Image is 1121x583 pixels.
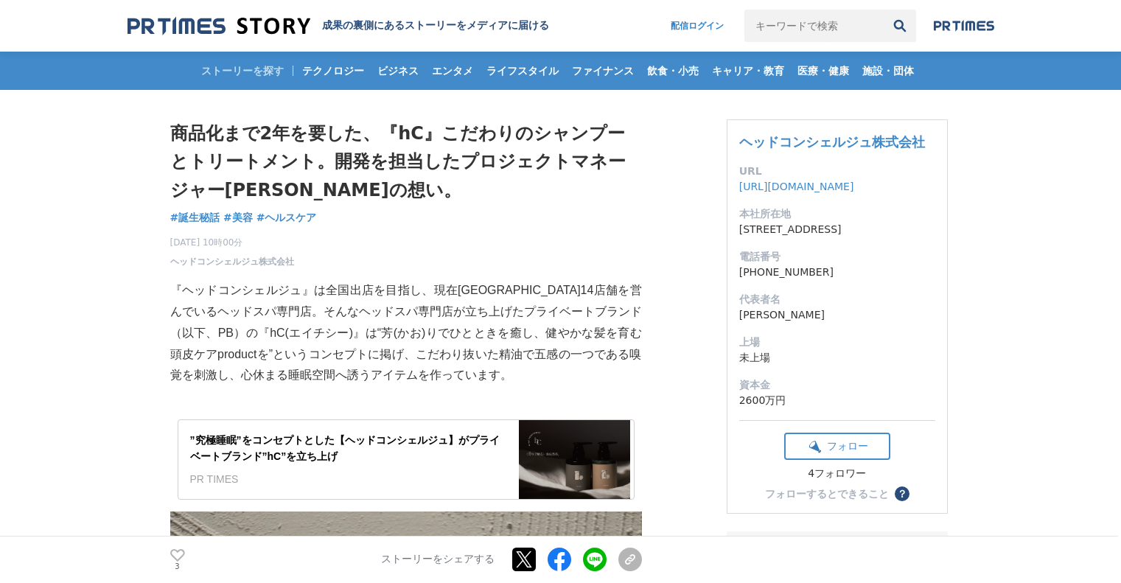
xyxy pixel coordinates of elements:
a: #美容 [223,210,253,226]
a: #誕生秘話 [170,210,220,226]
a: 飲食・小売 [641,52,705,90]
a: エンタメ [426,52,479,90]
span: エンタメ [426,64,479,77]
dt: 上場 [739,335,935,350]
h1: 商品化まで2年を要した、『hC』こだわりのシャンプーとトリートメント。開発を担当したプロジェクトマネージャー[PERSON_NAME]の想い。 [170,119,642,204]
a: ライフスタイル [481,52,565,90]
input: キーワードで検索 [744,10,884,42]
a: ファイナンス [566,52,640,90]
a: ヘッドコンシェルジュ株式会社 [170,255,294,268]
span: #誕生秘話 [170,211,220,224]
h2: 成果の裏側にあるストーリーをメディアに届ける [322,19,549,32]
dd: [PHONE_NUMBER] [739,265,935,280]
a: ”究極睡眠”をコンセプトとした【ヘッドコンシェルジュ】がプライベートブランド”hC”を立ち上げPR TIMES [178,419,635,500]
span: キャリア・教育 [706,64,790,77]
dd: [PERSON_NAME] [739,307,935,323]
p: 『ヘッドコンシェルジュ』は全国出店を目指し、現在[GEOGRAPHIC_DATA]14店舗を営んでいるヘッドスパ専門店。そんなヘッドスパ専門店が立ち上げたプライベートブランド（以下、PB）の『h... [170,280,642,386]
button: ？ [895,486,909,501]
a: ヘッドコンシェルジュ株式会社 [739,134,925,150]
a: [URL][DOMAIN_NAME] [739,181,854,192]
span: #美容 [223,211,253,224]
a: 医療・健康 [792,52,855,90]
a: テクノロジー [296,52,370,90]
span: 飲食・小売 [641,64,705,77]
p: 3 [170,563,185,570]
span: #ヘルスケア [256,211,317,224]
a: ビジネス [371,52,425,90]
span: ビジネス [371,64,425,77]
p: ストーリーをシェアする [381,554,495,567]
span: 施設・団体 [856,64,920,77]
button: フォロー [784,433,890,460]
a: 配信ログイン [656,10,738,42]
div: フォローするとできること [765,489,889,499]
a: 成果の裏側にあるストーリーをメディアに届ける 成果の裏側にあるストーリーをメディアに届ける [128,16,549,36]
span: テクノロジー [296,64,370,77]
span: [DATE] 10時00分 [170,236,294,249]
button: 検索 [884,10,916,42]
span: ファイナンス [566,64,640,77]
img: prtimes [934,20,994,32]
div: 4フォロワー [784,467,890,481]
a: キャリア・教育 [706,52,790,90]
img: 成果の裏側にあるストーリーをメディアに届ける [128,16,310,36]
a: #ヘルスケア [256,210,317,226]
dt: 代表者名 [739,292,935,307]
dt: 電話番号 [739,249,935,265]
div: PR TIMES [190,471,504,487]
dd: 未上場 [739,350,935,366]
dt: 本社所在地 [739,206,935,222]
span: ？ [897,489,907,499]
dt: 資本金 [739,377,935,393]
a: 施設・団体 [856,52,920,90]
span: 医療・健康 [792,64,855,77]
dt: URL [739,164,935,179]
dd: 2600万円 [739,393,935,408]
span: ライフスタイル [481,64,565,77]
div: ”究極睡眠”をコンセプトとした【ヘッドコンシェルジュ】がプライベートブランド”hC”を立ち上げ [190,432,504,465]
dd: [STREET_ADDRESS] [739,222,935,237]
